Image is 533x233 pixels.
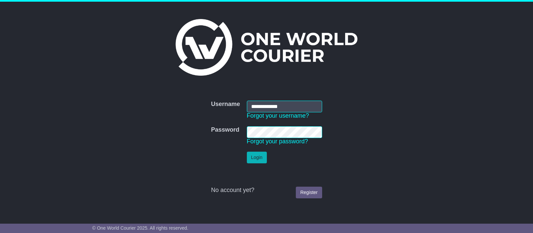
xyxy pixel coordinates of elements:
img: One World [176,19,357,76]
span: © One World Courier 2025. All rights reserved. [92,225,189,231]
a: Forgot your password? [247,138,308,145]
label: Password [211,126,239,134]
label: Username [211,101,240,108]
a: Forgot your username? [247,112,309,119]
div: No account yet? [211,187,322,194]
button: Login [247,152,267,163]
a: Register [296,187,322,198]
